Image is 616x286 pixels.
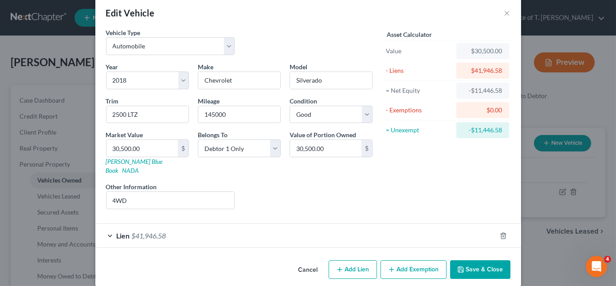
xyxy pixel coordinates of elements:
[198,106,280,123] input: --
[106,106,188,123] input: ex. LS, LT, etc
[386,47,453,56] div: Value
[198,96,220,106] label: Mileage
[361,140,372,157] div: $
[178,140,188,157] div: $
[386,66,453,75] div: - Liens
[106,158,163,174] a: [PERSON_NAME] Blue Book
[198,131,228,139] span: Belongs To
[122,167,139,174] a: NADA
[117,231,130,240] span: Lien
[290,130,356,139] label: Value of Portion Owned
[106,62,118,71] label: Year
[381,260,447,279] button: Add Exemption
[106,28,141,37] label: Vehicle Type
[290,62,307,71] label: Model
[504,8,510,18] button: ×
[463,47,502,56] div: $30,500.00
[198,72,280,89] input: ex. Nissan
[387,30,432,39] label: Asset Calculator
[198,63,213,71] span: Make
[450,260,510,279] button: Save & Close
[290,140,361,157] input: 0.00
[386,126,453,135] div: = Unexempt
[386,106,453,115] div: - Exemptions
[106,130,143,139] label: Market Value
[604,256,611,263] span: 4
[106,192,235,209] input: (optional)
[463,86,502,95] div: -$11,446.58
[106,140,178,157] input: 0.00
[106,96,119,106] label: Trim
[463,126,502,135] div: -$11,446.58
[106,182,157,191] label: Other Information
[291,261,325,279] button: Cancel
[329,260,377,279] button: Add Lien
[132,231,166,240] span: $41,946.58
[290,96,317,106] label: Condition
[463,106,502,115] div: $0.00
[586,256,607,277] iframe: Intercom live chat
[290,72,372,89] input: ex. Altima
[463,66,502,75] div: $41,946.58
[386,86,453,95] div: = Net Equity
[106,7,155,19] div: Edit Vehicle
